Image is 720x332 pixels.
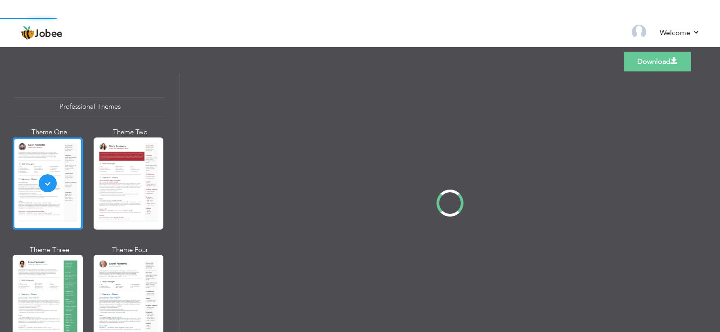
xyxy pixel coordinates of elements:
a: Jobee [20,26,63,40]
img: jobee.io [20,26,35,40]
a: Download [624,52,691,71]
span: Jobee [35,29,63,39]
img: Profile Img [632,25,646,39]
a: Welcome [660,27,700,38]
